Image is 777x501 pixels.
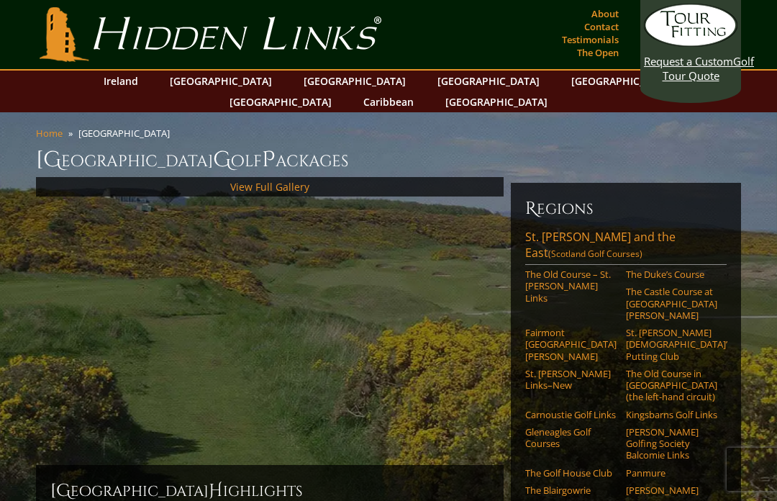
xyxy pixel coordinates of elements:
[36,127,63,140] a: Home
[525,327,617,362] a: Fairmont [GEOGRAPHIC_DATA][PERSON_NAME]
[626,327,717,362] a: St. [PERSON_NAME] [DEMOGRAPHIC_DATA]’ Putting Club
[626,268,717,280] a: The Duke’s Course
[626,409,717,420] a: Kingsbarns Golf Links
[262,145,276,174] span: P
[626,426,717,461] a: [PERSON_NAME] Golfing Society Balcomie Links
[430,71,547,91] a: [GEOGRAPHIC_DATA]
[525,409,617,420] a: Carnoustie Golf Links
[525,268,617,304] a: The Old Course – St. [PERSON_NAME] Links
[525,467,617,479] a: The Golf House Club
[626,286,717,321] a: The Castle Course at [GEOGRAPHIC_DATA][PERSON_NAME]
[626,467,717,479] a: Panmure
[525,426,617,450] a: Gleneagles Golf Courses
[581,17,622,37] a: Contact
[525,229,727,265] a: St. [PERSON_NAME] and the East(Scotland Golf Courses)
[36,145,741,174] h1: [GEOGRAPHIC_DATA] olf ackages
[96,71,145,91] a: Ireland
[588,4,622,24] a: About
[626,484,717,496] a: [PERSON_NAME]
[573,42,622,63] a: The Open
[644,54,733,68] span: Request a Custom
[564,71,681,91] a: [GEOGRAPHIC_DATA]
[525,197,727,220] h6: Regions
[558,30,622,50] a: Testimonials
[356,91,421,112] a: Caribbean
[644,4,737,83] a: Request a CustomGolf Tour Quote
[626,368,717,403] a: The Old Course in [GEOGRAPHIC_DATA] (the left-hand circuit)
[438,91,555,112] a: [GEOGRAPHIC_DATA]
[78,127,176,140] li: [GEOGRAPHIC_DATA]
[163,71,279,91] a: [GEOGRAPHIC_DATA]
[222,91,339,112] a: [GEOGRAPHIC_DATA]
[548,248,642,260] span: (Scotland Golf Courses)
[230,180,309,194] a: View Full Gallery
[213,145,231,174] span: G
[525,484,617,496] a: The Blairgowrie
[525,368,617,392] a: St. [PERSON_NAME] Links–New
[296,71,413,91] a: [GEOGRAPHIC_DATA]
